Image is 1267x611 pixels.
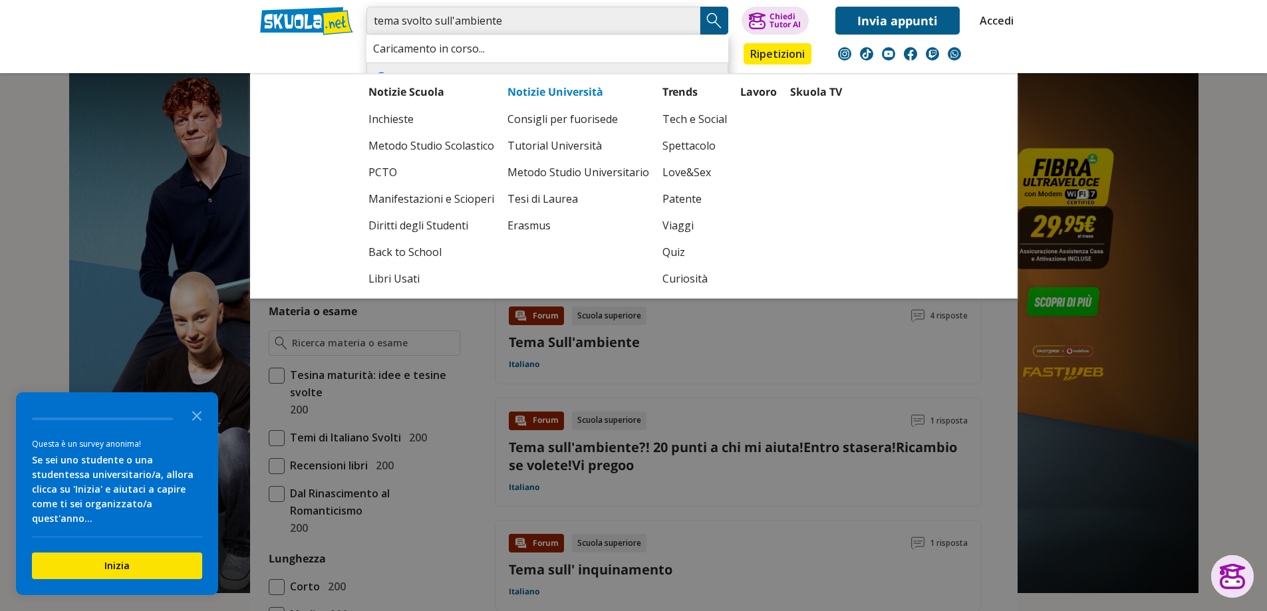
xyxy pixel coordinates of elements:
[662,212,727,239] a: Viaggi
[16,392,218,595] div: Survey
[790,84,842,99] a: Skuola TV
[394,72,632,87] a: Trova un tutor esperto su questo argomento
[368,84,444,99] a: Notizie Scuola
[860,47,873,61] img: tiktok
[507,159,649,185] a: Metodo Studio Universitario
[507,84,603,99] a: Notizie Università
[700,7,728,35] button: Search Button
[366,7,700,35] input: Cerca appunti, riassunti o versioni
[662,265,727,292] a: Curiosità
[980,7,1008,35] a: Accedi
[368,132,494,159] a: Metodo Studio Scolastico
[838,47,851,61] img: instagram
[740,84,777,99] a: Lavoro
[704,11,724,31] img: Cerca appunti, riassunti o versioni
[374,70,394,90] img: Trova un tutor esperto
[32,453,202,526] div: Se sei uno studente o una studentessa universitario/a, allora clicca su 'Inizia' e aiutaci a capi...
[904,47,917,61] img: facebook
[662,84,698,99] a: Trends
[184,402,210,428] button: Close the survey
[742,7,809,35] button: ChiediTutor AI
[662,159,727,185] a: Love&Sex
[662,132,727,159] a: Spettacolo
[32,437,202,450] div: Questa è un survey anonima!
[662,106,727,132] a: Tech e Social
[926,47,939,61] img: twitch
[882,47,895,61] img: youtube
[662,185,727,212] a: Patente
[744,43,811,64] a: Ripetizioni
[770,13,801,29] div: Chiedi Tutor AI
[368,239,494,265] a: Back to School
[662,239,727,265] a: Quiz
[368,212,494,239] a: Diritti degli Studenti
[507,106,649,132] a: Consigli per fuorisede
[948,47,961,61] img: WhatsApp
[368,185,494,212] a: Manifestazioni e Scioperi
[507,132,649,159] a: Tutorial Università
[366,35,728,62] div: Caricamento in corso...
[507,185,649,212] a: Tesi di Laurea
[835,7,960,35] a: Invia appunti
[368,265,494,292] a: Libri Usati
[507,212,649,239] a: Erasmus
[368,106,494,132] a: Inchieste
[363,43,423,67] a: Appunti
[368,159,494,185] a: PCTO
[32,552,202,579] button: Inizia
